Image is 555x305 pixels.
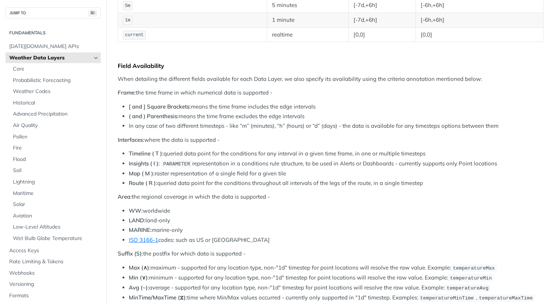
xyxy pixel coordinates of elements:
[13,65,99,73] span: Core
[93,55,99,61] button: Hide subpages for Weather Data Layers
[129,103,191,110] strong: [ and ] Square Brackets:
[416,27,544,42] td: [0,0]
[129,103,544,111] li: means the time frame includes the edge intervals
[118,193,544,201] p: the regional coverage in which the data is supported -
[479,295,533,301] span: temperatureMaxTime
[118,89,136,96] strong: Frame:
[453,265,494,271] span: temperatureMax
[9,43,99,50] span: [DATE][DOMAIN_NAME] APIs
[9,210,101,222] a: Aviation
[9,258,99,265] span: Rate Limiting & Tokens
[13,212,99,220] span: Aviation
[129,284,149,291] strong: Avg (~):
[9,120,101,131] a: Air Quality
[129,217,145,224] strong: LAND:
[13,122,99,129] span: Air Quality
[9,177,101,188] a: Lightning
[129,216,544,225] li: land-only
[13,133,99,141] span: Pollen
[129,179,157,186] strong: Route ( R ):
[13,235,99,242] span: Wet Bulb Globe Temperature
[13,144,99,152] span: Fire
[13,223,99,231] span: Low-Level Altitudes
[118,136,144,143] strong: Interfaces:
[6,245,101,256] a: Access Keys
[129,112,544,121] li: means the time frame excludes the edge intervals
[9,64,101,75] a: Core
[118,193,132,200] strong: Area:
[13,77,99,84] span: Probabilistic Forecasting
[9,75,101,86] a: Probabilistic Forecasting
[6,256,101,267] a: Rate Limiting & Tokens
[6,7,101,18] button: JUMP TO⌘/
[125,18,130,23] span: 1m
[9,281,99,288] span: Versioning
[9,233,101,244] a: Wet Bulb Globe Temperature
[447,285,488,291] span: temperatureAvg
[125,3,130,8] span: 5m
[129,264,544,272] li: maximum - supported for any location type, non-"1d" timestep for point locations will resolve the...
[13,156,99,163] span: Flood
[6,41,101,52] a: [DATE][DOMAIN_NAME] APIs
[9,131,101,143] a: Pollen
[9,222,101,233] a: Low-Level Altitudes
[9,270,99,277] span: Webhooks
[9,247,99,254] span: Access Keys
[9,165,101,176] a: Soil
[6,279,101,290] a: Versioning
[118,62,544,69] div: Field Availability
[9,188,101,199] a: Maritime
[129,236,544,244] li: codes: such as US or [GEOGRAPHIC_DATA]
[267,27,348,42] td: realtime
[118,75,544,83] p: When detailing the different fields available for each Data Layer, we also specify its availabili...
[450,275,492,281] span: temperatureMin
[129,113,179,120] strong: ( and ) Parenthesis:
[118,250,143,257] strong: Suffix (S):
[348,13,416,27] td: [-7d,+6h]
[6,290,101,301] a: Formats
[129,160,544,168] li: representation in a conditions rule structure, to be used in Alerts or Dashboards - currently sup...
[13,167,99,174] span: Soil
[9,97,101,109] a: Historical
[9,199,101,210] a: Solar
[6,268,101,279] a: Webhooks
[129,274,544,282] li: minimum - supported for any location type, non-"1d" timestep for point locations will resolve the...
[9,109,101,120] a: Advanced Precipitation
[9,86,101,97] a: Weather Codes
[13,201,99,208] span: Solar
[89,10,97,16] span: ⌘/
[6,30,101,36] h2: Fundamentals
[129,284,544,292] li: average - supported for any location type, non-"1d" timestep for point locations will resolve the...
[9,143,101,154] a: Fire
[163,161,190,167] span: PARAMETER
[420,295,474,301] span: temperatureMinTime
[129,160,160,167] strong: Insights ( I ):
[129,236,158,243] a: ISO 3166-1
[129,294,544,302] li: time where Min/Max values occurred - currently only supported in "1d" timestep. Examples: ,
[416,13,544,27] td: [-6h,+6h]
[13,88,99,95] span: Weather Codes
[125,32,144,38] span: current
[129,207,143,214] strong: WW:
[9,292,99,299] span: Formats
[9,54,91,62] span: Weather Data Layers
[129,294,187,301] strong: MinTime/MaxTime (⧖):
[13,190,99,197] span: Maritime
[129,179,544,188] li: queried data point for the conditions throughout all intervals of the legs of the route, in a sin...
[129,150,163,157] strong: Timeline ( T ):
[267,13,348,27] td: 1 minute
[129,150,544,158] li: queried data point for the conditions for any interval in a given time frame, in one or multiple ...
[348,27,416,42] td: [0,0]
[129,207,544,215] li: worldwide
[118,250,544,258] p: the postfix for which data is supported -
[129,169,544,178] li: raster representation of a single field for a given tile
[129,226,152,233] strong: MARINE:
[129,122,544,130] li: In any case of two different timesteps - like “m” (minutes), “h” (hours) or “d” (days) - the data...
[13,110,99,118] span: Advanced Precipitation
[6,52,101,64] a: Weather Data LayersHide subpages for Weather Data Layers
[129,264,151,271] strong: Max (∧):
[9,154,101,165] a: Flood
[129,226,544,234] li: marine-only
[118,136,544,144] p: where the data is supported -
[13,178,99,186] span: Lightning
